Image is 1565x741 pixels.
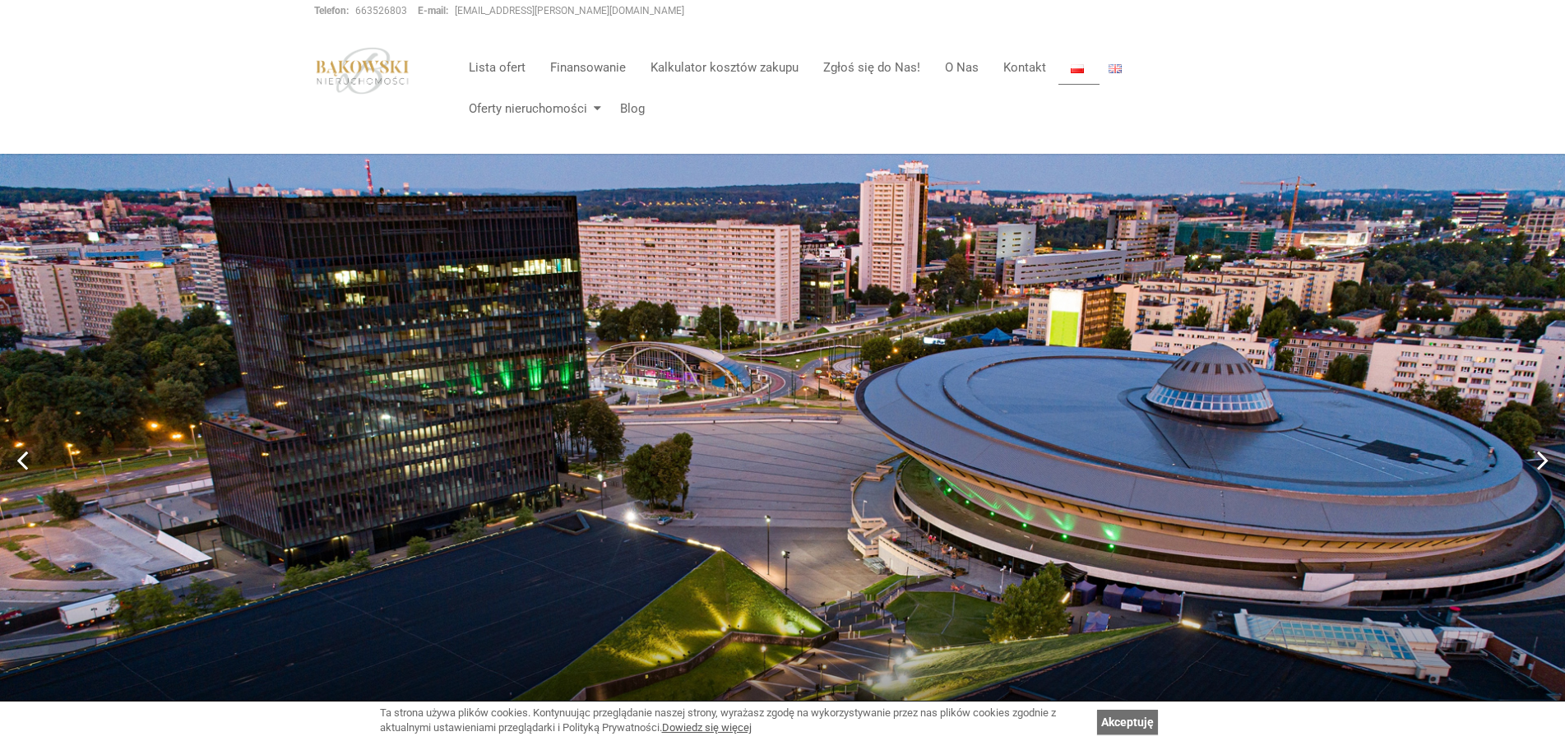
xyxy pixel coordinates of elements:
a: Blog [608,92,645,125]
img: Polski [1071,64,1084,73]
a: Oferty nieruchomości [456,92,608,125]
strong: Telefon: [314,5,349,16]
a: Dowiedz się więcej [662,721,752,734]
div: Ta strona używa plików cookies. Kontynuując przeglądanie naszej strony, wyrażasz zgodę na wykorzy... [380,706,1089,736]
a: O Nas [933,51,991,84]
img: English [1109,64,1122,73]
img: logo [314,47,411,95]
a: 663526803 [355,5,407,16]
a: Kontakt [991,51,1058,84]
a: Zgłoś się do Nas! [811,51,933,84]
a: Finansowanie [538,51,638,84]
strong: E-mail: [418,5,448,16]
a: Lista ofert [456,51,538,84]
a: Akceptuję [1097,710,1158,734]
a: [EMAIL_ADDRESS][PERSON_NAME][DOMAIN_NAME] [455,5,684,16]
a: Kalkulator kosztów zakupu [638,51,811,84]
